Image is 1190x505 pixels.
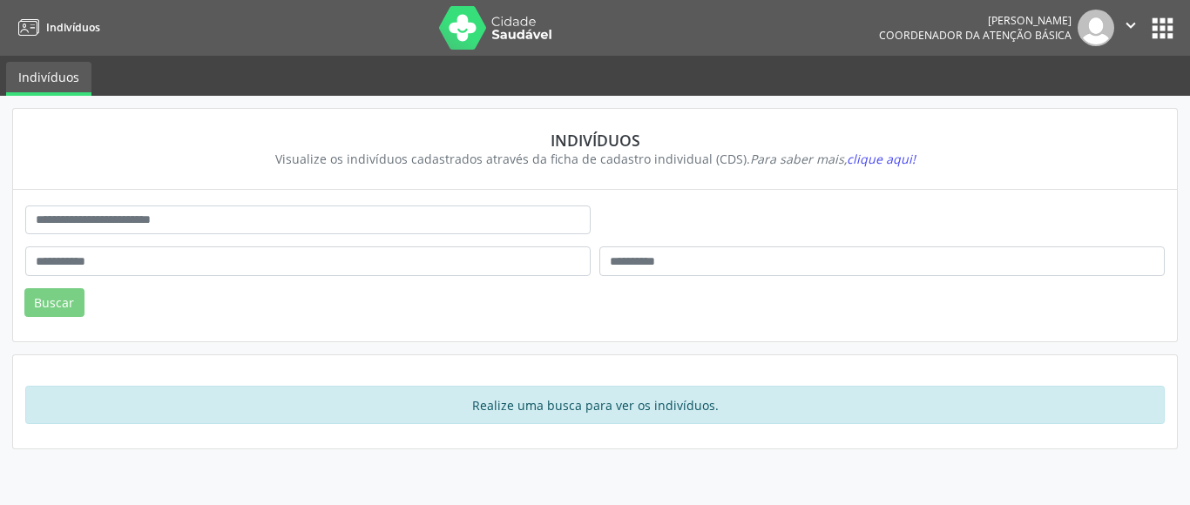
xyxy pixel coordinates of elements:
[879,28,1072,43] span: Coordenador da Atenção Básica
[1078,10,1114,46] img: img
[6,62,91,96] a: Indivíduos
[879,13,1072,28] div: [PERSON_NAME]
[24,288,85,318] button: Buscar
[25,386,1165,424] div: Realize uma busca para ver os indivíduos.
[46,20,100,35] span: Indivíduos
[12,13,100,42] a: Indivíduos
[37,150,1153,168] div: Visualize os indivíduos cadastrados através da ficha de cadastro individual (CDS).
[847,151,916,167] span: clique aqui!
[1114,10,1147,46] button: 
[1147,13,1178,44] button: apps
[750,151,916,167] i: Para saber mais,
[1121,16,1140,35] i: 
[37,131,1153,150] div: Indivíduos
